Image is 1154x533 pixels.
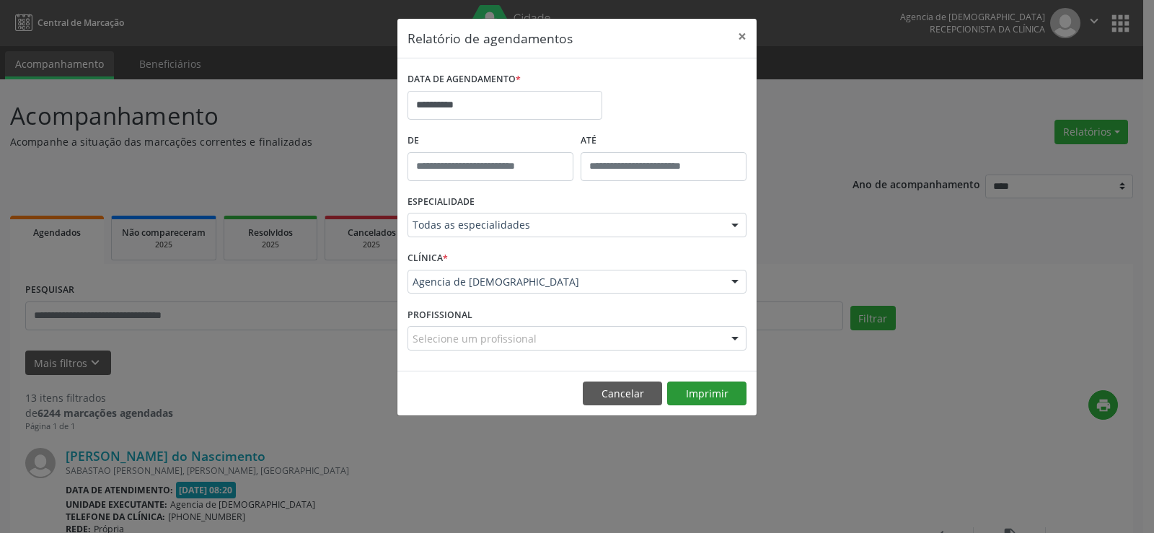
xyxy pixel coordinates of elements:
button: Close [728,19,757,54]
button: Imprimir [667,382,746,406]
label: De [408,130,573,152]
label: ATÉ [581,130,746,152]
button: Cancelar [583,382,662,406]
label: CLÍNICA [408,247,448,270]
span: Agencia de [DEMOGRAPHIC_DATA] [413,275,717,289]
h5: Relatório de agendamentos [408,29,573,48]
label: ESPECIALIDADE [408,191,475,213]
span: Todas as especialidades [413,218,717,232]
label: DATA DE AGENDAMENTO [408,69,521,91]
span: Selecione um profissional [413,331,537,346]
label: PROFISSIONAL [408,304,472,326]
